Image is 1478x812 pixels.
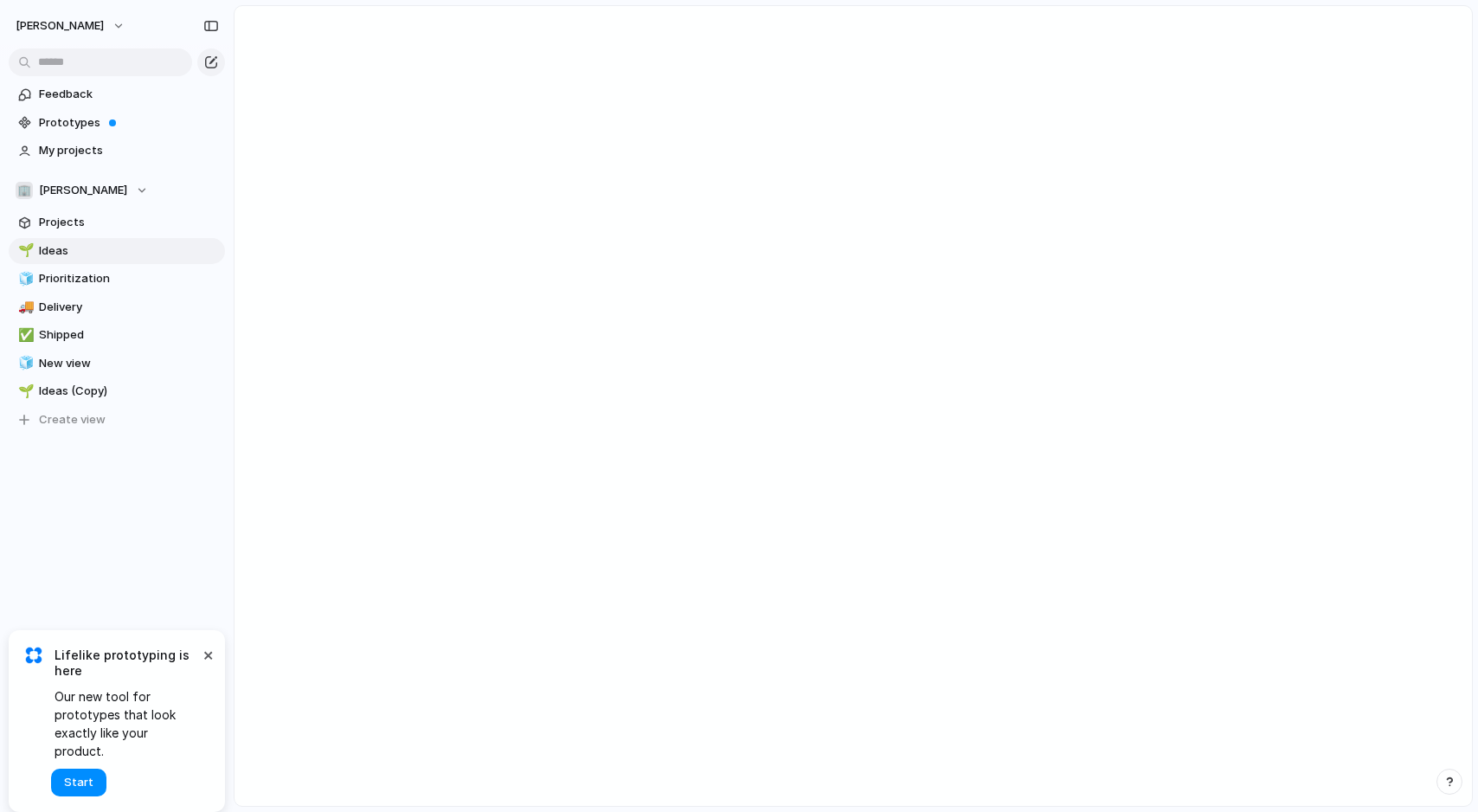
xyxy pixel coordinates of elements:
[16,182,33,199] div: 🏢
[39,182,127,199] span: [PERSON_NAME]
[18,269,30,289] div: 🧊
[197,644,218,665] button: Dismiss
[39,270,219,287] span: Prioritization
[18,241,30,261] div: 🌱
[9,351,225,377] a: 🧊New view
[9,294,225,320] a: 🚚Delivery
[9,209,225,235] a: Projects
[39,242,219,260] span: Ideas
[16,326,33,344] button: ✅
[9,322,225,348] a: ✅Shipped
[9,238,225,264] a: 🌱Ideas
[16,383,33,400] button: 🌱
[16,299,33,316] button: 🚚
[9,138,225,164] a: My projects
[9,407,225,433] button: Create view
[18,325,30,345] div: ✅
[39,326,219,344] span: Shipped
[16,270,33,287] button: 🧊
[9,177,225,203] button: 🏢[PERSON_NAME]
[18,297,30,317] div: 🚚
[16,355,33,372] button: 🧊
[8,12,134,40] button: [PERSON_NAME]
[39,214,219,231] span: Projects
[39,142,219,159] span: My projects
[39,299,219,316] span: Delivery
[55,648,199,679] span: Lifelike prototyping is here
[39,383,219,400] span: Ideas (Copy)
[64,774,93,791] span: Start
[39,355,219,372] span: New view
[9,266,225,292] a: 🧊Prioritization
[16,242,33,260] button: 🌱
[55,687,199,760] span: Our new tool for prototypes that look exactly like your product.
[39,114,219,132] span: Prototypes
[51,769,106,796] button: Start
[18,353,30,373] div: 🧊
[18,382,30,402] div: 🌱
[9,378,225,404] a: 🌱Ideas (Copy)
[9,81,225,107] a: Feedback
[9,110,225,136] a: Prototypes
[16,17,104,35] span: [PERSON_NAME]
[39,86,219,103] span: Feedback
[39,411,106,429] span: Create view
